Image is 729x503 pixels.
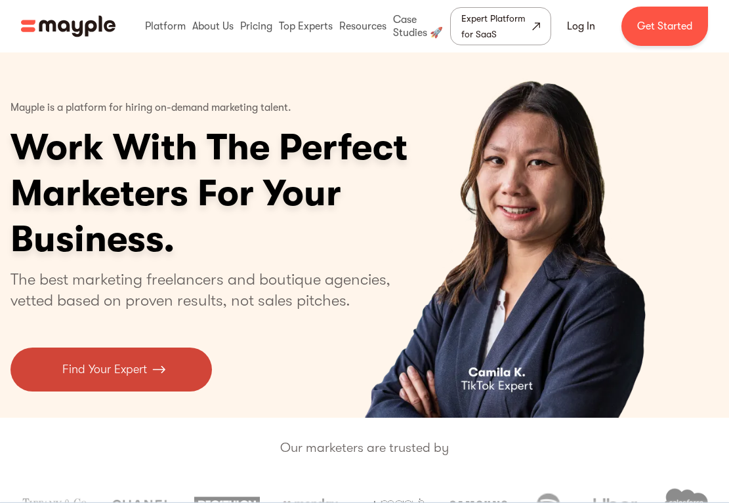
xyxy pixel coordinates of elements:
a: Find Your Expert [10,348,212,392]
div: carousel [308,52,719,418]
a: Expert Platform for SaaS [450,7,551,45]
div: 2 of 4 [308,52,719,418]
a: home [21,14,115,39]
div: Expert Platform for SaaS [461,10,530,42]
iframe: Chat Widget [493,351,729,503]
div: Pricing [237,5,276,47]
img: Mayple logo [21,14,115,39]
div: Resources [336,5,390,47]
div: Platform [142,5,189,47]
a: Log In [551,10,611,42]
a: Get Started [621,7,708,46]
p: The best marketing freelancers and boutique agencies, vetted based on proven results, not sales p... [10,269,406,311]
h1: Work With The Perfect Marketers For Your Business. [10,125,509,262]
div: Top Experts [276,5,336,47]
div: About Us [189,5,237,47]
p: Mayple is a platform for hiring on-demand marketing talent. [10,92,291,125]
p: Find Your Expert [62,361,147,378]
